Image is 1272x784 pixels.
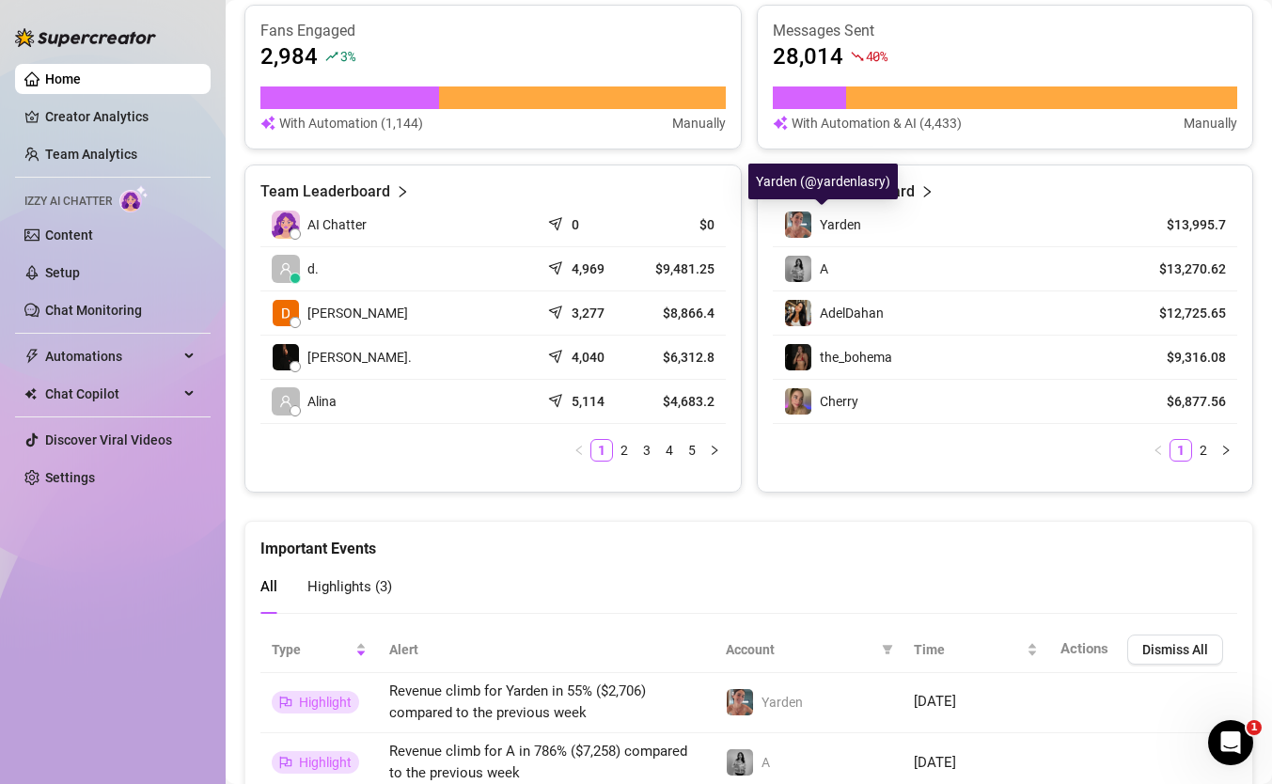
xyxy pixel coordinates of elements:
[820,261,828,276] span: A
[636,439,658,462] li: 3
[1147,439,1170,462] button: left
[785,388,811,415] img: Cherry
[1192,439,1215,462] li: 2
[1140,392,1226,411] article: $6,877.56
[548,345,567,364] span: send
[1140,215,1226,234] article: $13,995.7
[45,265,80,280] a: Setup
[24,387,37,400] img: Chat Copilot
[273,300,299,326] img: Dana Roz
[866,47,887,65] span: 40 %
[260,627,378,673] th: Type
[548,389,567,408] span: send
[1140,304,1226,322] article: $12,725.65
[260,578,277,595] span: All
[785,212,811,238] img: Yarden
[1215,439,1237,462] button: right
[644,392,715,411] article: $4,683.2
[279,756,292,769] span: flag
[613,439,636,462] li: 2
[45,227,93,243] a: Content
[340,47,354,65] span: 3 %
[45,432,172,447] a: Discover Viral Videos
[878,635,897,664] span: filter
[920,180,934,203] span: right
[45,147,137,162] a: Team Analytics
[659,440,680,461] a: 4
[279,696,292,709] span: flag
[903,627,1049,673] th: Time
[389,743,687,782] span: Revenue climb for A in 786% ($7,258) compared to the previous week
[792,113,962,133] article: With Automation & AI (4,433)
[299,695,352,710] span: Highlight
[1184,113,1237,133] article: Manually
[307,303,408,323] span: [PERSON_NAME]
[260,522,1237,560] div: Important Events
[272,639,352,660] span: Type
[307,391,337,412] span: Alina
[45,470,95,485] a: Settings
[45,71,81,86] a: Home
[307,214,367,235] span: AI Chatter
[260,113,275,133] img: svg%3e
[45,102,196,132] a: Creator Analytics
[614,440,635,461] a: 2
[820,350,892,365] span: the_bohema
[727,689,753,715] img: Yarden
[1060,640,1108,657] span: Actions
[914,639,1023,660] span: Time
[636,440,657,461] a: 3
[45,303,142,318] a: Chat Monitoring
[709,445,720,456] span: right
[260,180,390,203] article: Team Leaderboard
[851,50,864,63] span: fall
[260,21,726,41] article: Fans Engaged
[45,341,179,371] span: Automations
[785,344,811,370] img: the_bohema
[548,212,567,231] span: send
[572,215,579,234] article: 0
[572,392,605,411] article: 5,114
[119,185,149,212] img: AI Chatter
[1140,348,1226,367] article: $9,316.08
[1142,642,1208,657] span: Dismiss All
[260,41,318,71] article: 2,984
[15,28,156,47] img: logo-BBDzfeDw.svg
[591,440,612,461] a: 1
[703,439,726,462] button: right
[762,695,803,710] span: Yarden
[773,41,843,71] article: 28,014
[325,50,338,63] span: rise
[682,440,702,461] a: 5
[762,755,770,770] span: A
[568,439,590,462] button: left
[773,113,788,133] img: svg%3e
[658,439,681,462] li: 4
[279,113,423,133] article: With Automation (1,144)
[396,180,409,203] span: right
[572,348,605,367] article: 4,040
[1193,440,1214,461] a: 2
[1208,720,1253,765] iframe: Intercom live chat
[644,348,715,367] article: $6,312.8
[1220,445,1232,456] span: right
[914,693,956,710] span: [DATE]
[590,439,613,462] li: 1
[45,379,179,409] span: Chat Copilot
[703,439,726,462] li: Next Page
[773,21,1238,41] article: Messages Sent
[299,755,352,770] span: Highlight
[820,306,884,321] span: AdelDahan
[307,578,392,595] span: Highlights ( 3 )
[644,259,715,278] article: $9,481.25
[548,257,567,275] span: send
[914,754,956,771] span: [DATE]
[572,259,605,278] article: 4,969
[273,344,299,370] img: Chap צ׳אפ
[644,215,715,234] article: $0
[726,639,874,660] span: Account
[307,259,319,279] span: d.
[672,113,726,133] article: Manually
[24,193,112,211] span: Izzy AI Chatter
[748,164,898,199] div: Yarden (@yardenlasry)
